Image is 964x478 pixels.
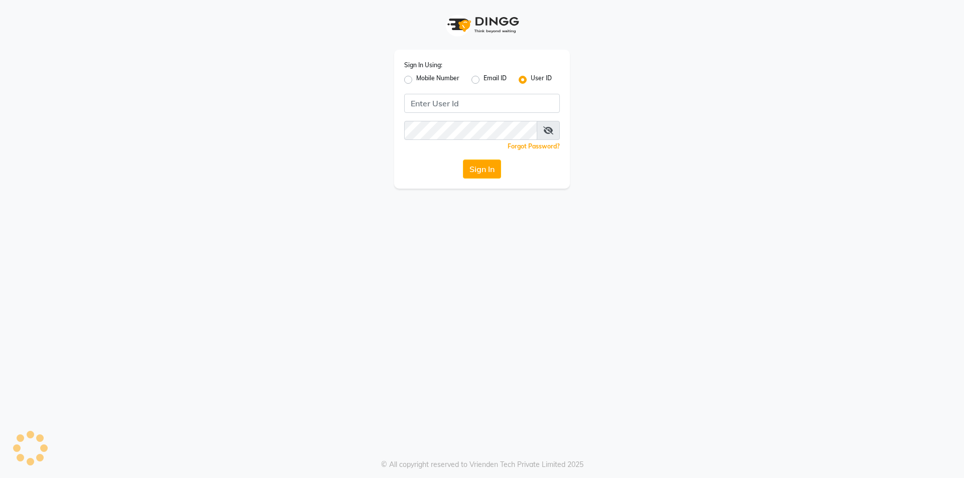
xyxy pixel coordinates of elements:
[404,94,560,113] input: Username
[531,74,552,86] label: User ID
[508,142,560,150] a: Forgot Password?
[484,74,507,86] label: Email ID
[404,121,537,140] input: Username
[442,10,522,40] img: logo1.svg
[463,160,501,179] button: Sign In
[416,74,459,86] label: Mobile Number
[404,61,442,70] label: Sign In Using:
